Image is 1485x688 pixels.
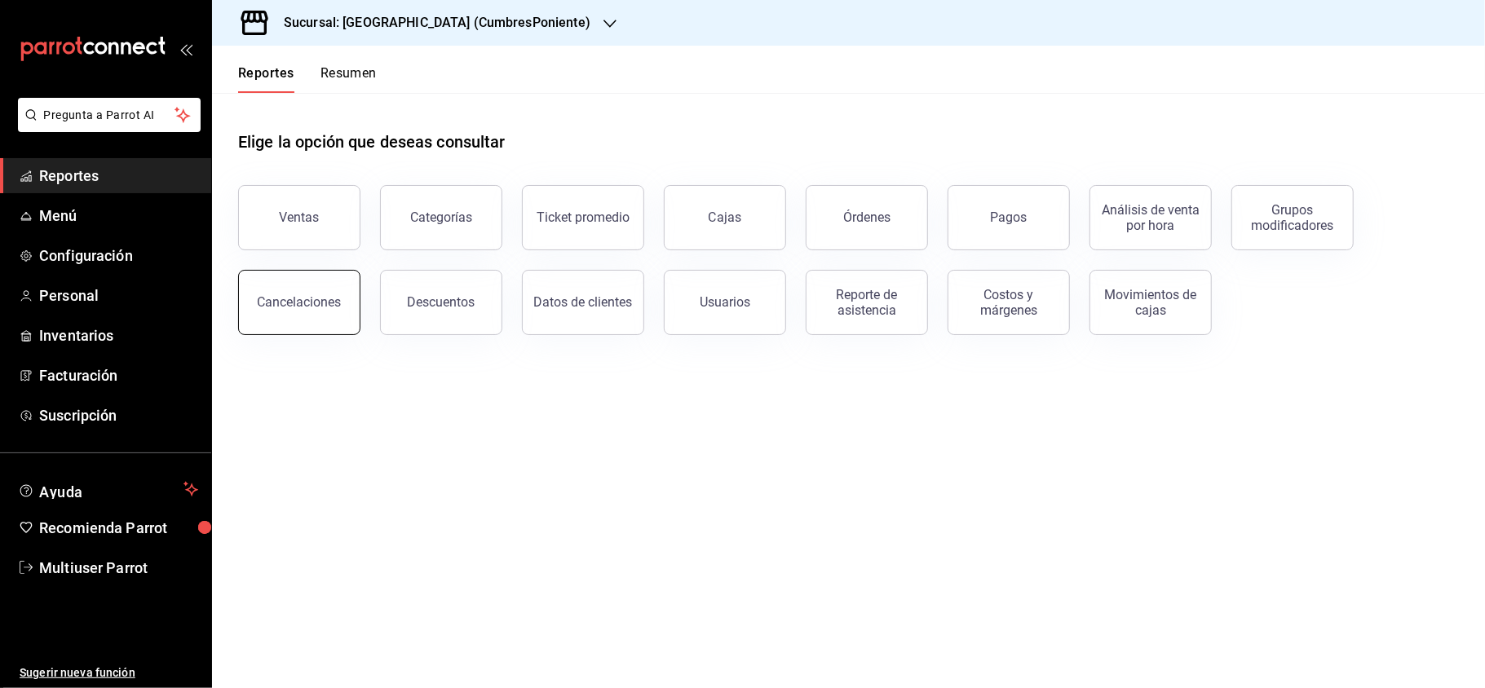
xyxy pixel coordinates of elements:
[238,130,506,154] h1: Elige la opción que deseas consultar
[238,270,360,335] button: Cancelaciones
[238,65,294,93] button: Reportes
[700,294,750,310] div: Usuarios
[410,209,472,225] div: Categorías
[238,65,377,93] div: navigation tabs
[664,185,786,250] a: Cajas
[380,185,502,250] button: Categorías
[958,287,1059,318] div: Costos y márgenes
[39,517,198,539] span: Recomienda Parrot
[39,324,198,346] span: Inventarios
[39,404,198,426] span: Suscripción
[39,245,198,267] span: Configuración
[179,42,192,55] button: open_drawer_menu
[1231,185,1354,250] button: Grupos modificadores
[709,208,742,227] div: Cajas
[39,165,198,187] span: Reportes
[380,270,502,335] button: Descuentos
[948,270,1070,335] button: Costos y márgenes
[44,107,175,124] span: Pregunta a Parrot AI
[271,13,590,33] h3: Sucursal: [GEOGRAPHIC_DATA] (CumbresPoniente)
[408,294,475,310] div: Descuentos
[39,479,177,499] span: Ayuda
[1242,202,1343,233] div: Grupos modificadores
[39,284,198,307] span: Personal
[537,209,630,225] div: Ticket promedio
[991,209,1028,225] div: Pagos
[258,294,342,310] div: Cancelaciones
[39,557,198,579] span: Multiuser Parrot
[522,270,644,335] button: Datos de clientes
[806,270,928,335] button: Reporte de asistencia
[1089,185,1212,250] button: Análisis de venta por hora
[39,364,198,386] span: Facturación
[280,209,320,225] div: Ventas
[534,294,633,310] div: Datos de clientes
[11,118,201,135] a: Pregunta a Parrot AI
[522,185,644,250] button: Ticket promedio
[20,664,198,681] span: Sugerir nueva función
[1100,287,1201,318] div: Movimientos de cajas
[238,185,360,250] button: Ventas
[664,270,786,335] button: Usuarios
[320,65,377,93] button: Resumen
[18,98,201,132] button: Pregunta a Parrot AI
[948,185,1070,250] button: Pagos
[816,287,917,318] div: Reporte de asistencia
[1100,202,1201,233] div: Análisis de venta por hora
[843,209,891,225] div: Órdenes
[39,205,198,227] span: Menú
[806,185,928,250] button: Órdenes
[1089,270,1212,335] button: Movimientos de cajas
